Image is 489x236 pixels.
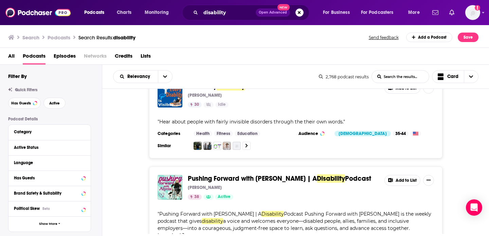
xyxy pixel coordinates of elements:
[317,174,345,183] span: Disability
[393,131,409,136] div: 35-44
[214,131,233,136] a: Fitness
[406,33,453,42] a: Add a Podcast
[323,8,350,17] span: For Business
[14,145,81,150] div: Active Status
[334,131,391,136] div: [DEMOGRAPHIC_DATA]
[8,51,15,64] a: All
[42,206,50,211] div: Beta
[141,51,151,64] a: Lists
[188,93,222,98] p: [PERSON_NAME]
[158,71,172,83] button: open menu
[319,74,369,79] div: 2,768 podcast results
[22,34,39,41] h3: Search
[14,143,85,152] button: Active Status
[188,102,202,107] a: 30
[213,142,221,150] img: To OT and Beyond
[158,131,188,136] h3: Categories
[256,8,290,17] button: Open AdvancedNew
[158,143,188,149] h3: Similar
[115,51,132,64] a: Credits
[447,74,458,79] span: Card
[14,160,81,165] div: Language
[357,7,403,18] button: open menu
[127,74,152,79] span: Relevancy
[218,101,226,108] span: Idle
[318,7,358,18] button: open menu
[367,35,401,40] button: Send feedback
[202,218,223,224] span: disability
[465,5,480,20] span: Logged in as VHannley
[117,8,131,17] span: Charts
[361,8,394,17] span: For Podcasters
[235,131,260,136] a: Education
[277,4,290,11] span: New
[79,7,113,18] button: open menu
[14,204,85,213] button: Political SkewBeta
[140,7,178,18] button: open menu
[188,83,272,90] a: Not EveryDisabilityis Visible
[112,7,135,18] a: Charts
[158,83,182,107] img: Not Every Disability is Visible
[113,70,173,83] h2: Choose List sort
[201,7,256,18] input: Search podcasts, credits, & more...
[188,5,316,20] div: Search podcasts, credits, & more...
[215,102,229,107] a: Idle
[14,191,79,196] div: Brand Safety & Suitability
[465,5,480,20] img: User Profile
[188,185,222,190] p: [PERSON_NAME]
[158,119,345,125] span: " "
[14,206,40,211] span: Political Skew
[345,174,371,183] span: Podcast
[159,211,261,217] span: Pushing Forward with [PERSON_NAME] | A
[8,98,41,109] button: Has Guests
[54,51,76,64] a: Episodes
[113,74,158,79] button: open menu
[188,175,371,182] a: Pushing Forward with [PERSON_NAME] | ADisabilityPodcast
[188,174,317,183] span: Pushing Forward with [PERSON_NAME] | A
[8,73,27,79] h2: Filter By
[259,11,287,14] span: Open Advanced
[78,34,135,41] div: Search Results:
[233,142,241,150] img: Learn OT With Me
[158,175,182,200] img: Pushing Forward with Alycia | A Disability Podcast
[159,119,343,125] span: Hear about people with fairly invisible disorders through the their own words.
[403,7,428,18] button: open menu
[298,131,329,136] h3: Audience
[14,189,85,197] button: Brand Safety & Suitability
[423,175,434,186] button: Show More Button
[194,131,212,136] a: Health
[384,175,420,186] button: Add to List
[188,194,202,200] a: 38
[458,33,478,42] button: Save
[223,142,231,150] img: The Innovative OT
[408,8,420,17] span: More
[84,51,107,64] span: Networks
[49,101,60,105] span: Active
[14,158,85,167] button: Language
[158,211,431,224] span: Podcast Pushing Forward with [PERSON_NAME] is the weekly podcast that gives
[145,8,169,17] span: Monitoring
[261,211,284,217] span: Disability
[465,5,480,20] button: Show profile menu
[194,142,202,150] img: OT therapy
[466,199,482,216] div: Open Intercom Messenger
[215,194,233,200] a: Active
[203,142,212,150] img: Hood OT
[5,6,71,19] img: Podchaser - Follow, Share and Rate Podcasts
[14,174,85,182] button: Has Guests
[475,5,480,11] svg: Add a profile image
[432,70,479,83] h2: Choose View
[84,8,104,17] span: Podcasts
[14,127,85,136] button: Category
